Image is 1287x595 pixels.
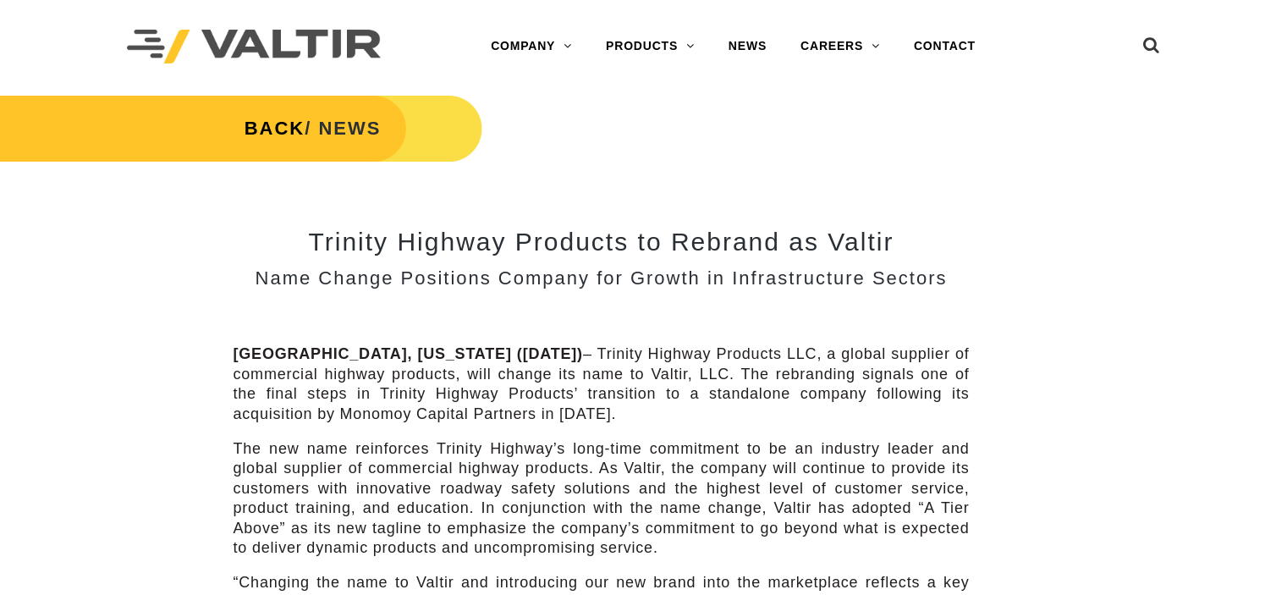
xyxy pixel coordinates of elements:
[474,30,589,63] a: COMPANY
[127,30,381,64] img: Valtir
[589,30,712,63] a: PRODUCTS
[234,228,970,256] h2: Trinity Highway Products to Rebrand as Valtir
[234,268,970,289] h3: Name Change Positions Company for Growth in Infrastructure Sectors
[234,439,970,558] p: The new name reinforces Trinity Highway’s long-time commitment to be an industry leader and globa...
[897,30,993,63] a: CONTACT
[784,30,897,63] a: CAREERS
[245,118,305,139] a: BACK
[245,118,382,139] strong: / NEWS
[712,30,784,63] a: NEWS
[234,345,583,362] strong: [GEOGRAPHIC_DATA], [US_STATE] ([DATE])
[234,344,970,424] p: – Trinity Highway Products LLC, a global supplier of commercial highway products, will change its...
